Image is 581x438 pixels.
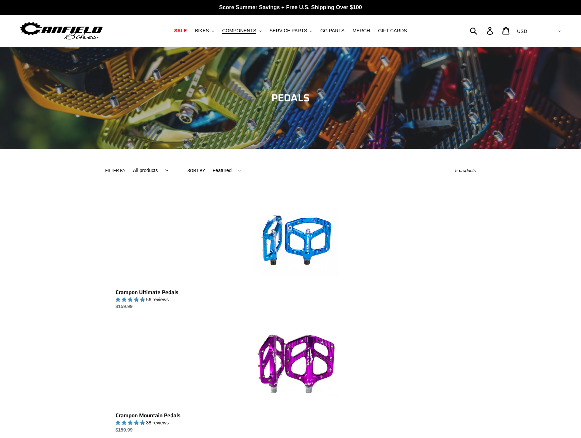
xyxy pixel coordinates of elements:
[375,26,410,35] a: GIFT CARDS
[222,28,256,34] span: COMPONENTS
[191,26,217,35] button: BIKES
[171,26,190,35] a: SALE
[271,90,310,106] span: PEDALS
[19,20,104,41] img: Canfield Bikes
[455,168,476,173] span: 5 products
[270,28,307,34] span: SERVICE PARTS
[317,26,348,35] a: GG PARTS
[349,26,373,35] a: MERCH
[195,28,209,34] span: BIKES
[378,28,407,34] span: GIFT CARDS
[105,168,126,174] label: Filter by
[320,28,344,34] span: GG PARTS
[174,28,187,34] span: SALE
[187,168,205,174] label: Sort by
[219,26,265,35] button: COMPONENTS
[266,26,315,35] button: SERVICE PARTS
[353,28,370,34] span: MERCH
[474,23,491,38] input: Search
